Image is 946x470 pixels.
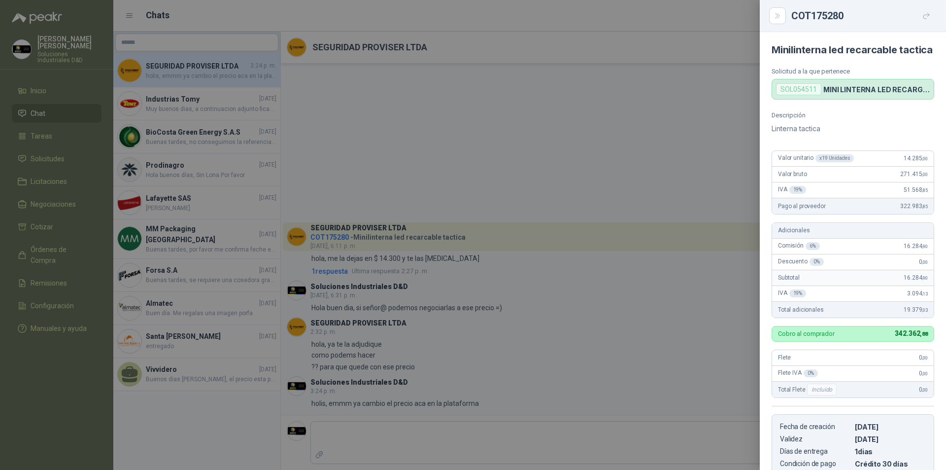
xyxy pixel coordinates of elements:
[776,83,821,95] div: SOL054511
[922,259,928,265] span: ,00
[904,274,928,281] span: 16.284
[900,203,928,210] span: 322.983
[778,354,791,361] span: Flete
[922,371,928,376] span: ,00
[772,123,934,135] p: Linterna tactica
[772,10,783,22] button: Close
[778,154,854,162] span: Valor unitario
[815,154,854,162] div: x 19 Unidades
[772,68,934,75] p: Solicitud a la que pertenece
[772,111,934,119] p: Descripción
[806,242,820,250] div: 6 %
[855,423,926,431] p: [DATE]
[789,289,807,297] div: 19 %
[772,223,934,239] div: Adicionales
[823,85,930,94] p: MINI LINTERNA LED RECARGABLE TACTICA
[789,186,807,194] div: 19 %
[778,203,826,210] span: Pago al proveedor
[919,370,928,377] span: 0
[922,355,928,361] span: ,00
[904,155,928,162] span: 14.285
[907,290,928,297] span: 3.094
[904,243,928,250] span: 16.284
[919,258,928,265] span: 0
[922,387,928,393] span: ,00
[780,460,851,468] p: Condición de pago
[922,307,928,313] span: ,03
[922,172,928,177] span: ,00
[922,275,928,281] span: ,90
[904,186,928,193] span: 51.568
[804,369,818,377] div: 0 %
[780,423,851,431] p: Fecha de creación
[778,289,806,297] span: IVA
[922,187,928,193] span: ,85
[904,306,928,313] span: 19.379
[922,244,928,249] span: ,90
[895,329,928,337] span: 342.362
[922,156,928,161] span: ,00
[778,258,824,266] span: Descuento
[778,369,818,377] span: Flete IVA
[791,8,934,24] div: COT175280
[855,460,926,468] p: Crédito 30 días
[780,447,851,456] p: Días de entrega
[778,330,835,337] p: Cobro al comprador
[919,386,928,393] span: 0
[900,171,928,178] span: 271.415
[778,186,806,194] span: IVA
[772,302,934,318] div: Total adicionales
[778,171,807,178] span: Valor bruto
[922,204,928,209] span: ,85
[855,447,926,456] p: 1 dias
[772,44,934,56] h4: Minilinterna led recarcable tactica
[780,435,851,443] p: Validez
[855,435,926,443] p: [DATE]
[922,291,928,296] span: ,13
[778,274,800,281] span: Subtotal
[778,242,820,250] span: Comisión
[810,258,824,266] div: 0 %
[920,331,928,337] span: ,88
[778,384,839,396] span: Total Flete
[807,384,837,396] div: Incluido
[919,354,928,361] span: 0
